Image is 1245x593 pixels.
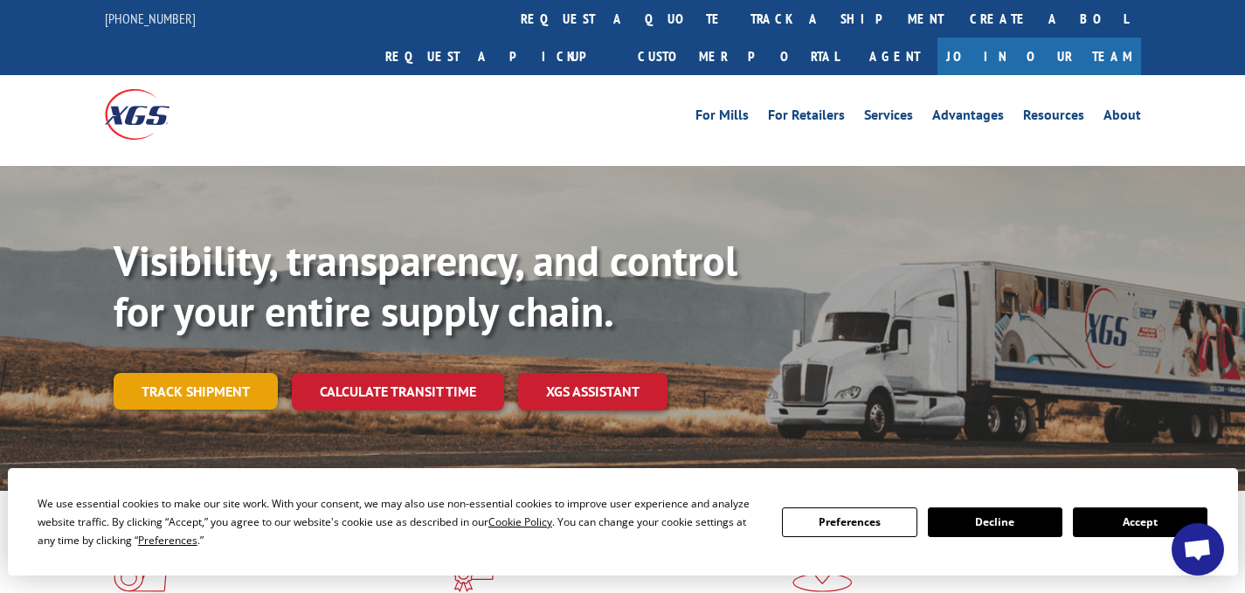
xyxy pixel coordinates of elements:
[928,507,1062,537] button: Decline
[695,108,749,128] a: For Mills
[782,507,916,537] button: Preferences
[864,108,913,128] a: Services
[372,38,625,75] a: Request a pickup
[138,533,197,548] span: Preferences
[1023,108,1084,128] a: Resources
[38,494,761,549] div: We use essential cookies to make our site work. With your consent, we may also use non-essential ...
[292,373,504,410] a: Calculate transit time
[105,10,196,27] a: [PHONE_NUMBER]
[768,108,845,128] a: For Retailers
[114,373,278,410] a: Track shipment
[1103,108,1141,128] a: About
[625,38,852,75] a: Customer Portal
[932,108,1004,128] a: Advantages
[518,373,667,410] a: XGS ASSISTANT
[852,38,937,75] a: Agent
[1172,523,1224,576] div: Open chat
[488,514,552,529] span: Cookie Policy
[8,468,1238,576] div: Cookie Consent Prompt
[937,38,1141,75] a: Join Our Team
[1073,507,1207,537] button: Accept
[114,233,737,338] b: Visibility, transparency, and control for your entire supply chain.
